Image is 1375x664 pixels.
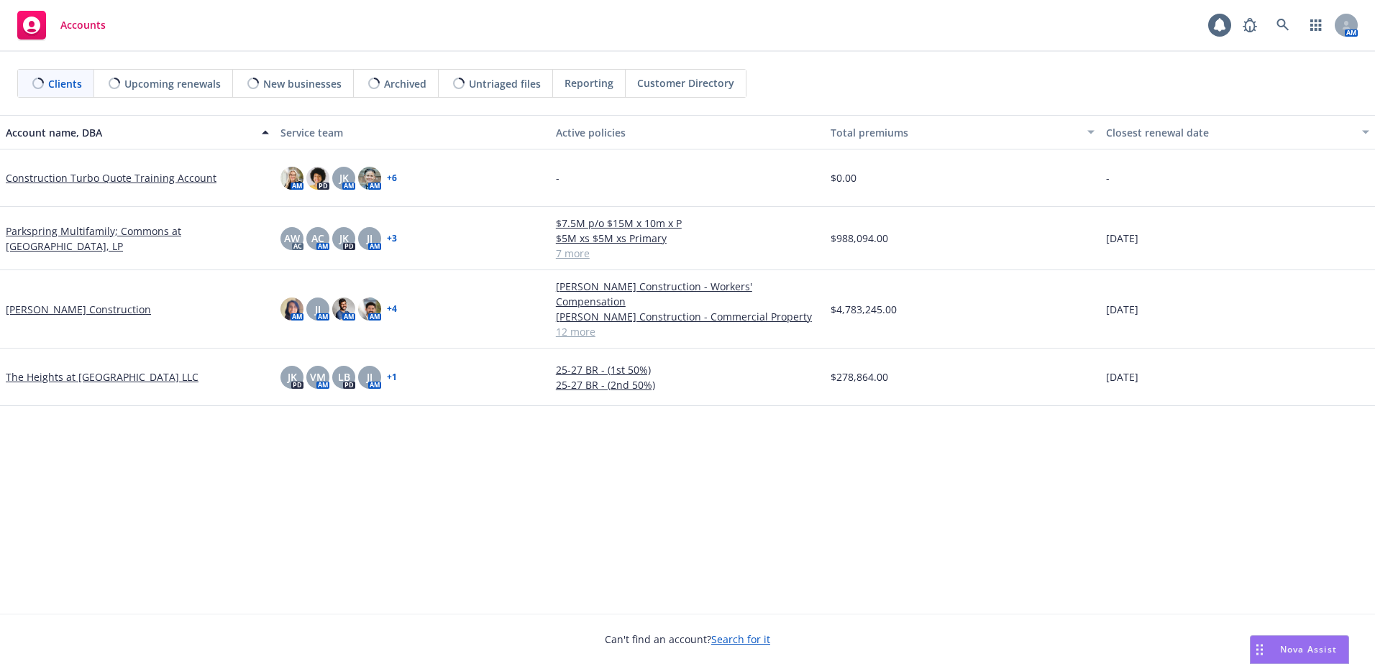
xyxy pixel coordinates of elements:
img: photo [280,298,303,321]
a: 25-27 BR - (2nd 50%) [556,377,819,392]
span: - [556,170,559,185]
div: Drag to move [1251,636,1269,663]
span: Reporting [565,75,613,91]
div: Closest renewal date [1106,125,1353,140]
a: + 4 [387,305,397,313]
a: The Heights at [GEOGRAPHIC_DATA] LLC [6,369,198,384]
span: $278,864.00 [831,369,888,384]
a: Search [1269,11,1297,40]
div: Account name, DBA [6,125,253,140]
a: + 1 [387,373,397,382]
span: VM [310,369,326,384]
span: Nova Assist [1280,643,1337,655]
span: [DATE] [1106,302,1138,317]
span: Accounts [60,19,106,31]
a: Search for it [711,632,770,646]
button: Nova Assist [1250,635,1349,664]
div: Total premiums [831,125,1078,140]
button: Active policies [550,115,825,149]
span: LB [338,369,350,384]
span: JK [288,369,297,384]
span: [DATE] [1106,369,1138,384]
a: Construction Turbo Quote Training Account [6,170,216,185]
button: Service team [275,115,549,149]
img: photo [332,298,355,321]
a: $7.5M p/o $15M x 10m x P [556,216,819,231]
a: Report a Bug [1235,11,1264,40]
div: Active policies [556,125,819,140]
div: Service team [280,125,544,140]
span: Upcoming renewals [124,76,221,91]
span: - [1106,170,1110,185]
span: JK [339,170,349,185]
span: Clients [48,76,82,91]
a: [PERSON_NAME] Construction - Commercial Property [556,309,819,324]
img: photo [358,167,381,190]
span: JK [339,231,349,246]
span: AC [311,231,324,246]
span: JJ [367,369,373,384]
span: $988,094.00 [831,231,888,246]
button: Total premiums [825,115,1100,149]
a: + 6 [387,174,397,183]
a: 12 more [556,324,819,339]
button: Closest renewal date [1100,115,1375,149]
span: New businesses [263,76,342,91]
span: Untriaged files [469,76,541,91]
a: 7 more [556,246,819,261]
span: JJ [367,231,373,246]
span: [DATE] [1106,231,1138,246]
a: 25-27 BR - (1st 50%) [556,362,819,377]
span: Can't find an account? [605,632,770,647]
img: photo [358,298,381,321]
a: [PERSON_NAME] Construction - Workers' Compensation [556,279,819,309]
a: Switch app [1302,11,1330,40]
a: [PERSON_NAME] Construction [6,302,151,317]
img: photo [280,167,303,190]
span: $0.00 [831,170,856,185]
a: $5M xs $5M xs Primary [556,231,819,246]
a: Parkspring Multifamily; Commons at [GEOGRAPHIC_DATA], LP [6,223,269,254]
img: photo [306,167,329,190]
span: AW [284,231,300,246]
span: Archived [384,76,426,91]
span: $4,783,245.00 [831,302,897,317]
a: + 3 [387,234,397,243]
span: Customer Directory [637,75,734,91]
span: JJ [315,302,321,317]
a: Accounts [12,5,111,45]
